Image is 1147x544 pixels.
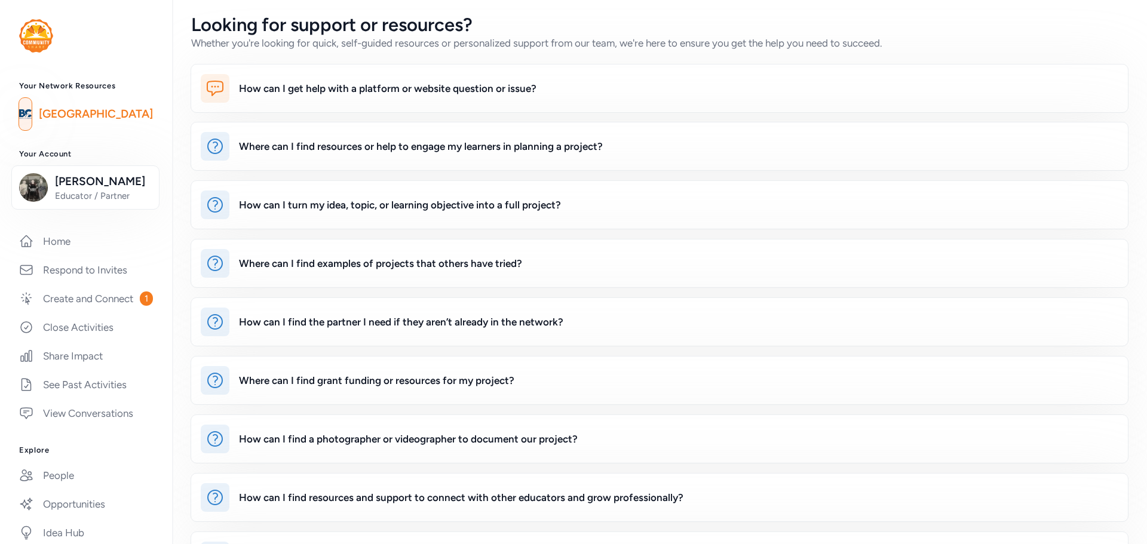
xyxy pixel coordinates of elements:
[239,490,683,505] div: How can I find resources and support to connect with other educators and grow professionally?
[239,373,514,388] div: Where can I find grant funding or resources for my project?
[10,343,162,369] a: Share Impact
[10,257,162,283] a: Respond to Invites
[10,400,162,426] a: View Conversations
[10,285,162,312] a: Create and Connect1
[10,314,162,340] a: Close Activities
[239,432,578,446] div: How can I find a photographer or videographer to document our project?
[191,36,882,50] div: Whether you're looking for quick, self-guided resources or personalized support from our team, we...
[55,190,152,202] span: Educator / Partner
[239,81,536,96] div: How can I get help with a platform or website question or issue?
[239,256,522,271] div: Where can I find examples of projects that others have tried?
[10,491,162,517] a: Opportunities
[19,81,153,91] h3: Your Network Resources
[19,445,153,455] h3: Explore
[239,315,563,329] div: How can I find the partner I need if they aren’t already in the network?
[19,149,153,159] h3: Your Account
[191,14,882,36] h2: Looking for support or resources?
[11,165,160,210] button: [PERSON_NAME]Educator / Partner
[55,173,152,190] span: [PERSON_NAME]
[19,19,53,53] img: logo
[10,462,162,488] a: People
[19,101,32,127] img: logo
[239,139,603,153] div: Where can I find resources or help to engage my learners in planning a project?
[239,198,561,212] div: How can I turn my idea, topic, or learning objective into a full project?
[10,371,162,398] a: See Past Activities
[10,228,162,254] a: Home
[39,106,153,122] a: [GEOGRAPHIC_DATA]
[140,291,153,306] span: 1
